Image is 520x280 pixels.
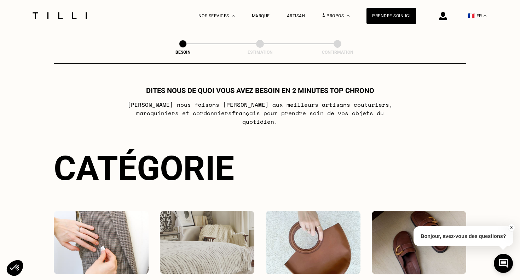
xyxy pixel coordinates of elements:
a: Marque [252,13,270,18]
a: Artisan [287,13,306,18]
img: Accessoires [266,211,360,274]
a: Prendre soin ici [366,8,416,24]
span: 🇫🇷 [468,12,475,19]
img: menu déroulant [484,15,486,17]
img: Chaussures [372,211,467,274]
p: [PERSON_NAME] nous faisons [PERSON_NAME] aux meilleurs artisans couturiers , maroquiniers et cord... [120,100,400,126]
div: Catégorie [54,148,466,188]
img: Vêtements [54,211,149,274]
button: X [508,224,515,232]
h1: Dites nous de quoi vous avez besoin en 2 minutes top chrono [146,86,374,95]
img: Intérieur [160,211,255,274]
div: Confirmation [302,50,373,55]
img: icône connexion [439,12,447,20]
img: Logo du service de couturière Tilli [30,12,89,19]
img: Menu déroulant à propos [347,15,349,17]
img: Menu déroulant [232,15,235,17]
p: Bonjour, avez-vous des questions? [414,226,513,246]
div: Besoin [148,50,218,55]
div: Estimation [225,50,295,55]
